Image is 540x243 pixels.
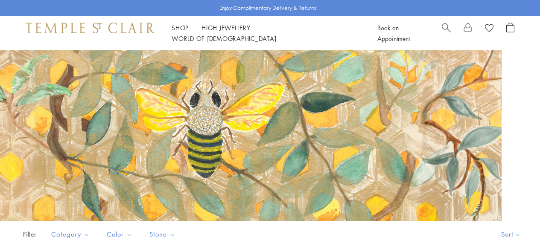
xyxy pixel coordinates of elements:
p: Enjoy Complimentary Delivery & Returns [219,4,316,12]
a: View Wishlist [485,23,493,35]
a: ShopShop [172,23,189,32]
a: Book an Appointment [377,23,410,43]
span: Category [47,229,96,240]
a: Open Shopping Bag [506,23,514,44]
span: Color [102,229,139,240]
img: Temple St. Clair [26,23,155,33]
a: Search [442,23,451,44]
span: Stone [145,229,182,240]
nav: Main navigation [172,23,358,44]
a: High JewelleryHigh Jewellery [201,23,251,32]
a: World of [DEMOGRAPHIC_DATA]World of [DEMOGRAPHIC_DATA] [172,34,276,43]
